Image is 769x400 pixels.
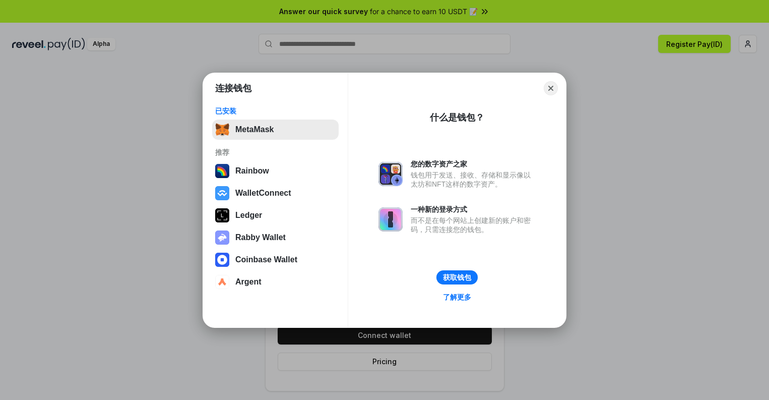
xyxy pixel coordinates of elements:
img: svg+xml,%3Csvg%20xmlns%3D%22http%3A%2F%2Fwww.w3.org%2F2000%2Fsvg%22%20fill%3D%22none%22%20viewBox... [215,231,229,245]
div: Rabby Wallet [235,233,286,242]
button: Rainbow [212,161,339,181]
img: svg+xml,%3Csvg%20xmlns%3D%22http%3A%2F%2Fwww.w3.org%2F2000%2Fsvg%22%20fill%3D%22none%22%20viewBox... [378,162,403,186]
img: svg+xml,%3Csvg%20width%3D%2228%22%20height%3D%2228%22%20viewBox%3D%220%200%2028%2028%22%20fill%3D... [215,275,229,289]
img: svg+xml,%3Csvg%20width%3D%2228%22%20height%3D%2228%22%20viewBox%3D%220%200%2028%2028%22%20fill%3D... [215,253,229,267]
button: Rabby Wallet [212,227,339,248]
div: 钱包用于发送、接收、存储和显示像以太坊和NFT这样的数字资产。 [411,170,536,189]
button: Coinbase Wallet [212,250,339,270]
button: WalletConnect [212,183,339,203]
div: 一种新的登录方式 [411,205,536,214]
img: svg+xml,%3Csvg%20width%3D%22120%22%20height%3D%22120%22%20viewBox%3D%220%200%20120%20120%22%20fil... [215,164,229,178]
div: Ledger [235,211,262,220]
button: Ledger [212,205,339,225]
button: Close [544,81,558,95]
img: svg+xml,%3Csvg%20width%3D%2228%22%20height%3D%2228%22%20viewBox%3D%220%200%2028%2028%22%20fill%3D... [215,186,229,200]
div: Coinbase Wallet [235,255,297,264]
div: 了解更多 [443,293,471,302]
img: svg+xml,%3Csvg%20xmlns%3D%22http%3A%2F%2Fwww.w3.org%2F2000%2Fsvg%22%20fill%3D%22none%22%20viewBox... [378,207,403,232]
div: 而不是在每个网站上创建新的账户和密码，只需连接您的钱包。 [411,216,536,234]
div: Rainbow [235,166,269,176]
button: Argent [212,272,339,292]
div: Argent [235,277,262,287]
button: 获取钱包 [436,270,478,284]
img: svg+xml,%3Csvg%20fill%3D%22none%22%20height%3D%2233%22%20viewBox%3D%220%200%2035%2033%22%20width%... [215,123,229,137]
div: 获取钱包 [443,273,471,282]
div: 已安装 [215,106,336,116]
button: MetaMask [212,120,339,140]
div: 推荐 [215,148,336,157]
div: 您的数字资产之家 [411,159,536,168]
h1: 连接钱包 [215,82,251,94]
a: 了解更多 [437,291,477,304]
img: svg+xml,%3Csvg%20xmlns%3D%22http%3A%2F%2Fwww.w3.org%2F2000%2Fsvg%22%20width%3D%2228%22%20height%3... [215,208,229,222]
div: MetaMask [235,125,274,134]
div: 什么是钱包？ [430,111,484,124]
div: WalletConnect [235,189,291,198]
